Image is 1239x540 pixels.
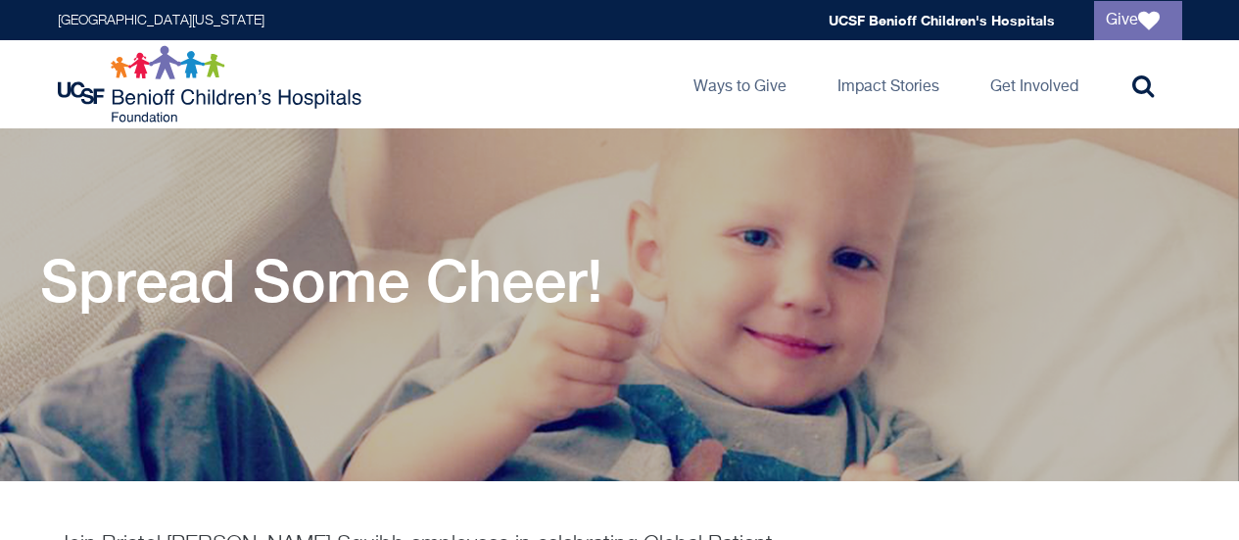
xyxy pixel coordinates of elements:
a: Ways to Give [678,40,802,128]
a: UCSF Benioff Children's Hospitals [829,12,1055,28]
a: Give [1094,1,1182,40]
img: Logo for UCSF Benioff Children's Hospitals Foundation [58,45,366,123]
h1: Spread Some Cheer! [40,246,603,315]
a: Get Involved [975,40,1094,128]
a: [GEOGRAPHIC_DATA][US_STATE] [58,14,264,27]
a: Impact Stories [822,40,955,128]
